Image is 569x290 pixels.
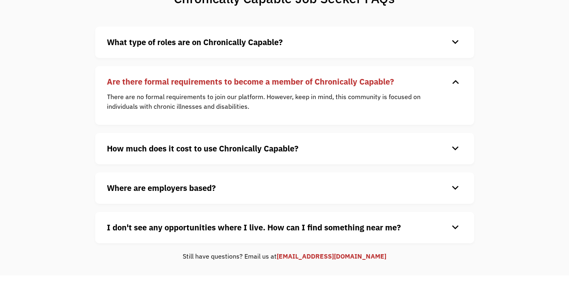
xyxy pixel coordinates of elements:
div: keyboard_arrow_down [449,143,462,155]
strong: Are there formal requirements to become a member of Chronically Capable? [107,76,394,87]
div: keyboard_arrow_down [449,182,462,194]
a: [EMAIL_ADDRESS][DOMAIN_NAME] [277,252,386,260]
div: Still have questions? Email us at [95,251,474,261]
div: keyboard_arrow_down [449,222,462,234]
strong: I don't see any opportunities where I live. How can I find something near me? [107,222,401,233]
strong: How much does it cost to use Chronically Capable? [107,143,299,154]
p: There are no formal requirements to join our platform. However, keep in mind, this community is f... [107,92,450,111]
strong: What type of roles are on Chronically Capable? [107,37,283,48]
div: keyboard_arrow_down [449,36,462,48]
div: keyboard_arrow_down [449,76,462,88]
strong: Where are employers based? [107,182,216,193]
